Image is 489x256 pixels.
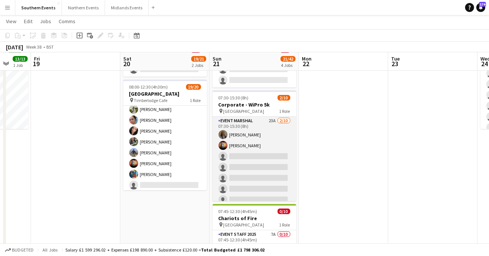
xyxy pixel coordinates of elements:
[105,0,149,15] button: Midlands Events
[46,44,54,50] div: BST
[134,98,168,103] span: Timberlodge Cafe
[123,55,131,62] span: Sat
[62,0,105,15] button: Northern Events
[213,117,296,240] app-card-role: Event Marshal23A2/1007:30-15:30 (8h)[PERSON_NAME][PERSON_NAME]
[190,98,201,103] span: 1 Role
[13,56,28,62] span: 13/13
[129,84,168,90] span: 08:00-12:30 (4h30m)
[479,2,486,7] span: 174
[192,62,206,68] div: 2 Jobs
[33,59,40,68] span: 19
[223,108,264,114] span: [GEOGRAPHIC_DATA]
[13,62,27,68] div: 1 Job
[213,215,296,222] h3: Chariots of Fire
[6,43,23,51] div: [DATE]
[123,90,207,97] h3: [GEOGRAPHIC_DATA]
[12,247,34,253] span: Budgeted
[201,247,264,253] span: Total Budgeted £1 798 306.02
[186,84,201,90] span: 19/20
[390,59,400,68] span: 23
[213,90,296,201] app-job-card: 07:30-15:30 (8h)2/10Corporate - WiPro 5k [GEOGRAPHIC_DATA]1 RoleEvent Marshal23A2/1007:30-15:30 (...
[279,108,290,114] span: 1 Role
[301,59,312,68] span: 22
[6,18,16,25] span: View
[223,222,264,228] span: [GEOGRAPHIC_DATA]
[302,55,312,62] span: Mon
[391,55,400,62] span: Tue
[279,222,290,228] span: 1 Role
[65,247,264,253] div: Salary £1 599 296.02 + Expenses £198 890.00 + Subsistence £120.00 =
[219,95,249,101] span: 07:30-15:30 (8h)
[281,62,295,68] div: 4 Jobs
[24,18,33,25] span: Edit
[122,59,131,68] span: 20
[219,209,257,214] span: 07:45-12:30 (4h45m)
[41,247,59,253] span: All jobs
[278,209,290,214] span: 0/10
[213,101,296,108] h3: Corporate - WiPro 5k
[25,44,43,50] span: Week 38
[40,18,51,25] span: Jobs
[3,16,19,26] a: View
[56,16,78,26] a: Comms
[37,16,54,26] a: Jobs
[15,0,62,15] button: Southern Events
[476,3,485,12] a: 174
[4,246,35,254] button: Budgeted
[213,55,222,62] span: Sun
[21,16,35,26] a: Edit
[34,55,40,62] span: Fri
[191,56,206,62] span: 19/21
[123,80,207,190] app-job-card: 08:00-12:30 (4h30m)19/20[GEOGRAPHIC_DATA] Timberlodge Cafe1 Role[PERSON_NAME][PERSON_NAME][PERSON...
[211,59,222,68] span: 21
[59,18,75,25] span: Comms
[281,56,295,62] span: 21/42
[278,95,290,101] span: 2/10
